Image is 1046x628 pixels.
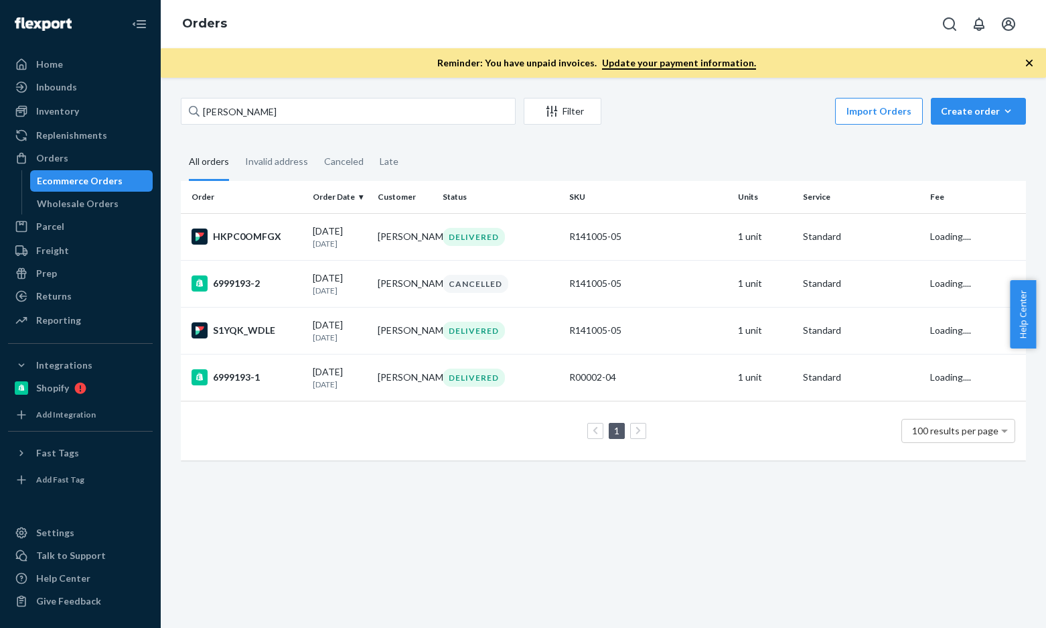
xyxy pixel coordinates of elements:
[8,568,153,589] a: Help Center
[524,105,601,118] div: Filter
[36,381,69,395] div: Shopify
[313,238,367,249] p: [DATE]
[307,181,372,213] th: Order Date
[313,379,367,390] p: [DATE]
[443,275,508,293] div: CANCELLED
[36,220,64,233] div: Parcel
[36,58,63,71] div: Home
[372,213,437,260] td: [PERSON_NAME]
[524,98,601,125] button: Filter
[36,409,96,420] div: Add Integration
[611,425,622,436] a: Page 1 is your current page
[36,549,106,562] div: Talk to Support
[8,76,153,98] a: Inbounds
[378,191,432,202] div: Customer
[8,355,153,376] button: Integrations
[936,11,963,38] button: Open Search Box
[995,11,1022,38] button: Open account menu
[569,371,727,384] div: R00002-04
[313,271,367,296] div: [DATE]
[380,144,398,179] div: Late
[8,216,153,237] a: Parcel
[569,230,727,243] div: R141005-05
[245,144,308,179] div: Invalid address
[36,267,57,280] div: Prep
[443,228,505,246] div: DELIVERED
[36,105,79,118] div: Inventory
[8,310,153,331] a: Reporting
[37,174,123,188] div: Ecommerce Orders
[733,181,798,213] th: Units
[37,197,119,210] div: Wholesale Orders
[8,590,153,612] button: Give Feedback
[803,277,919,290] p: Standard
[313,285,367,296] p: [DATE]
[192,322,302,338] div: S1YQK_WDLE
[569,277,727,290] div: R141005-05
[181,98,516,125] input: Search orders
[8,545,153,566] a: Talk to Support
[941,105,1016,118] div: Create order
[437,181,564,213] th: Status
[36,129,107,142] div: Replenishments
[733,213,798,260] td: 1 unit
[966,11,992,38] button: Open notifications
[803,371,919,384] p: Standard
[30,193,153,214] a: Wholesale Orders
[36,290,72,303] div: Returns
[925,260,1026,307] td: Loading....
[8,404,153,426] a: Add Integration
[437,56,756,70] p: Reminder: You have unpaid invoices.
[313,332,367,343] p: [DATE]
[36,446,79,460] div: Fast Tags
[733,354,798,401] td: 1 unit
[126,11,153,38] button: Close Navigation
[602,57,756,70] a: Update your payment information.
[8,101,153,122] a: Inventory
[36,572,90,585] div: Help Center
[564,181,733,213] th: SKU
[192,229,302,245] div: HKPC0OMFGX
[36,151,68,165] div: Orders
[171,5,238,44] ol: breadcrumbs
[189,144,229,181] div: All orders
[443,369,505,387] div: DELIVERED
[8,377,153,399] a: Shopify
[36,474,84,485] div: Add Fast Tag
[925,354,1026,401] td: Loading....
[36,314,81,327] div: Reporting
[803,230,919,243] p: Standard
[372,354,437,401] td: [PERSON_NAME]
[8,442,153,464] button: Fast Tags
[8,125,153,146] a: Replenishments
[835,98,923,125] button: Import Orders
[8,54,153,75] a: Home
[372,307,437,354] td: [PERSON_NAME]
[443,322,505,340] div: DELIVERED
[1010,280,1036,349] button: Help Center
[912,425,998,436] span: 100 results per page
[925,307,1026,354] td: Loading....
[313,365,367,390] div: [DATE]
[192,275,302,292] div: 6999193-2
[313,318,367,343] div: [DATE]
[36,244,69,257] div: Freight
[8,240,153,261] a: Freight
[181,181,307,213] th: Order
[182,16,227,31] a: Orders
[733,260,798,307] td: 1 unit
[324,144,364,179] div: Canceled
[36,526,74,540] div: Settings
[15,17,72,31] img: Flexport logo
[8,522,153,544] a: Settings
[30,170,153,192] a: Ecommerce Orders
[313,225,367,249] div: [DATE]
[925,181,1026,213] th: Fee
[569,324,727,337] div: R141005-05
[925,213,1026,260] td: Loading....
[8,469,153,491] a: Add Fast Tag
[192,369,302,385] div: 6999193-1
[36,359,92,372] div: Integrations
[8,147,153,169] a: Orders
